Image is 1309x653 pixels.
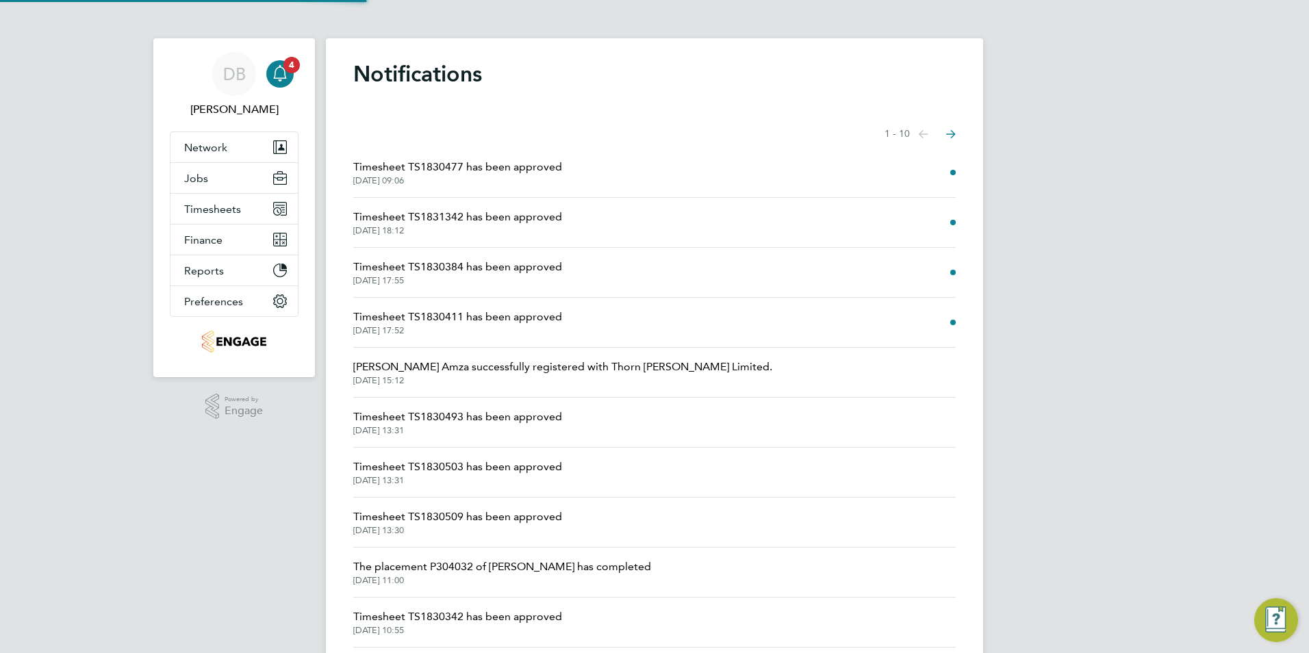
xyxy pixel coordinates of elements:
a: Timesheet TS1830503 has been approved[DATE] 13:31 [353,459,562,486]
span: [DATE] 13:31 [353,475,562,486]
span: Timesheets [184,203,241,216]
span: [DATE] 15:12 [353,375,772,386]
span: 1 - 10 [885,127,910,141]
img: thornbaker-logo-retina.png [202,331,266,353]
span: Finance [184,233,223,246]
span: Timesheet TS1830509 has been approved [353,509,562,525]
span: Daniel Bassett [170,101,298,118]
span: The placement P304032 of [PERSON_NAME] has completed [353,559,651,575]
a: Powered byEngage [205,394,264,420]
a: Timesheet TS1830477 has been approved[DATE] 09:06 [353,159,562,186]
a: [PERSON_NAME] Amza successfully registered with Thorn [PERSON_NAME] Limited.[DATE] 15:12 [353,359,772,386]
a: Timesheet TS1831342 has been approved[DATE] 18:12 [353,209,562,236]
span: Engage [225,405,263,417]
span: Jobs [184,172,208,185]
span: [DATE] 10:55 [353,625,562,636]
button: Network [170,132,298,162]
span: [DATE] 17:55 [353,275,562,286]
a: DB[PERSON_NAME] [170,52,298,118]
span: Timesheet TS1830493 has been approved [353,409,562,425]
span: 4 [283,57,300,73]
h1: Notifications [353,60,956,88]
a: Timesheet TS1830509 has been approved[DATE] 13:30 [353,509,562,536]
a: The placement P304032 of [PERSON_NAME] has completed[DATE] 11:00 [353,559,651,586]
nav: Select page of notifications list [885,120,956,148]
span: Powered by [225,394,263,405]
button: Engage Resource Center [1254,598,1298,642]
a: Timesheet TS1830342 has been approved[DATE] 10:55 [353,609,562,636]
span: [PERSON_NAME] Amza successfully registered with Thorn [PERSON_NAME] Limited. [353,359,772,375]
span: [DATE] 18:12 [353,225,562,236]
button: Jobs [170,163,298,193]
span: [DATE] 11:00 [353,575,651,586]
span: Network [184,141,227,154]
span: Timesheet TS1830477 has been approved [353,159,562,175]
button: Timesheets [170,194,298,224]
a: 4 [266,52,294,96]
span: DB [223,65,246,83]
span: [DATE] 13:30 [353,525,562,536]
span: Timesheet TS1830503 has been approved [353,459,562,475]
a: Timesheet TS1830493 has been approved[DATE] 13:31 [353,409,562,436]
span: [DATE] 17:52 [353,325,562,336]
button: Reports [170,255,298,285]
span: Timesheet TS1830342 has been approved [353,609,562,625]
a: Timesheet TS1830411 has been approved[DATE] 17:52 [353,309,562,336]
button: Preferences [170,286,298,316]
span: Reports [184,264,224,277]
span: Preferences [184,295,243,308]
button: Finance [170,225,298,255]
nav: Main navigation [153,38,315,377]
span: Timesheet TS1831342 has been approved [353,209,562,225]
span: [DATE] 09:06 [353,175,562,186]
span: Timesheet TS1830411 has been approved [353,309,562,325]
span: Timesheet TS1830384 has been approved [353,259,562,275]
span: [DATE] 13:31 [353,425,562,436]
a: Go to home page [170,331,298,353]
a: Timesheet TS1830384 has been approved[DATE] 17:55 [353,259,562,286]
